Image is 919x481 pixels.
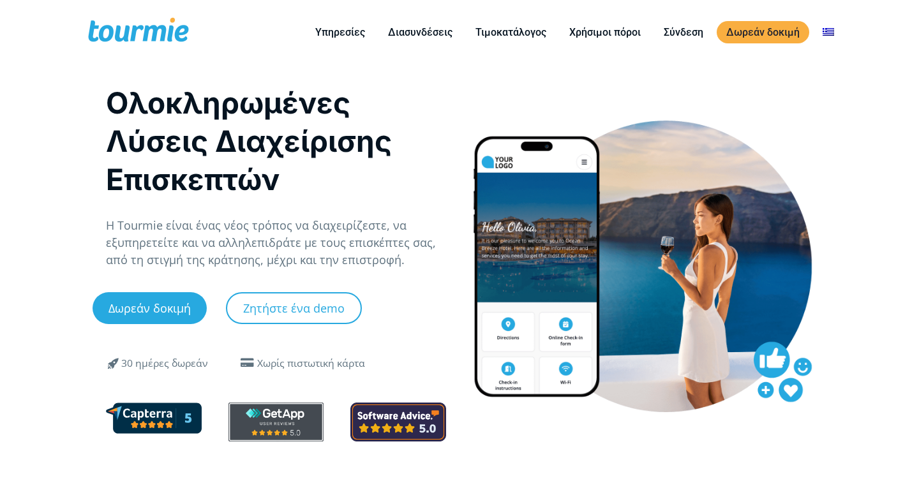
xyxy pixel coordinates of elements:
a: Ζητήστε ένα demo [226,292,362,324]
span:  [98,355,129,371]
p: Η Tourmie είναι ένας νέος τρόπος να διαχειρίζεστε, να εξυπηρετείτε και να αλληλεπιδράτε με τους ε... [106,217,446,269]
a: Διασυνδέσεις [378,24,462,40]
span:  [237,358,257,368]
a: Χρήσιμοι πόροι [560,24,650,40]
h1: Ολοκληρωμένες Λύσεις Διαχείρισης Επισκεπτών [106,84,446,198]
a: Υπηρεσίες [306,24,375,40]
a: Αλλαγή σε [813,24,844,40]
a: Σύνδεση [654,24,713,40]
a: Τιμοκατάλογος [466,24,556,40]
a: Δωρεάν δοκιμή [717,21,809,43]
div: 30 ημέρες δωρεάν [121,356,208,371]
a: Δωρεάν δοκιμή [93,292,207,324]
div: Χωρίς πιστωτική κάρτα [257,356,365,371]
